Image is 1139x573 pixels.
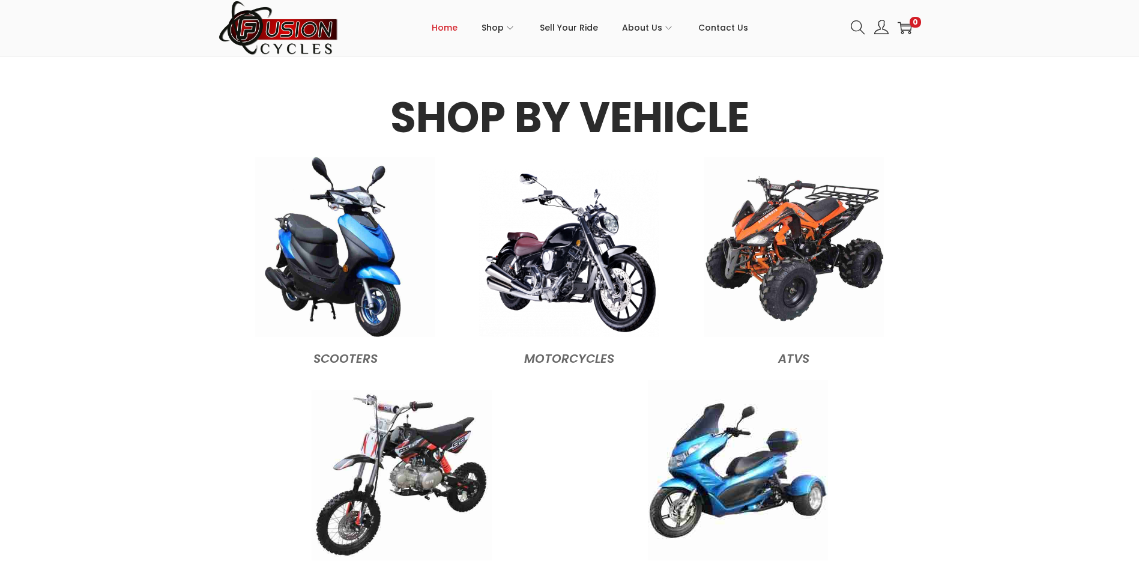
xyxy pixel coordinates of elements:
a: Contact Us [698,1,748,55]
figcaption: ATVs [687,342,899,368]
figcaption: MOTORCYCLES [464,342,675,368]
a: About Us [622,1,674,55]
a: Shop [482,1,516,55]
h3: Shop By Vehicle [234,97,906,139]
span: About Us [622,13,662,43]
a: Sell Your Ride [540,1,598,55]
span: Sell Your Ride [540,13,598,43]
nav: Primary navigation [339,1,842,55]
span: Shop [482,13,504,43]
span: Contact Us [698,13,748,43]
span: Home [432,13,458,43]
a: 0 [898,20,912,35]
figcaption: Scooters [240,342,452,368]
a: Home [432,1,458,55]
